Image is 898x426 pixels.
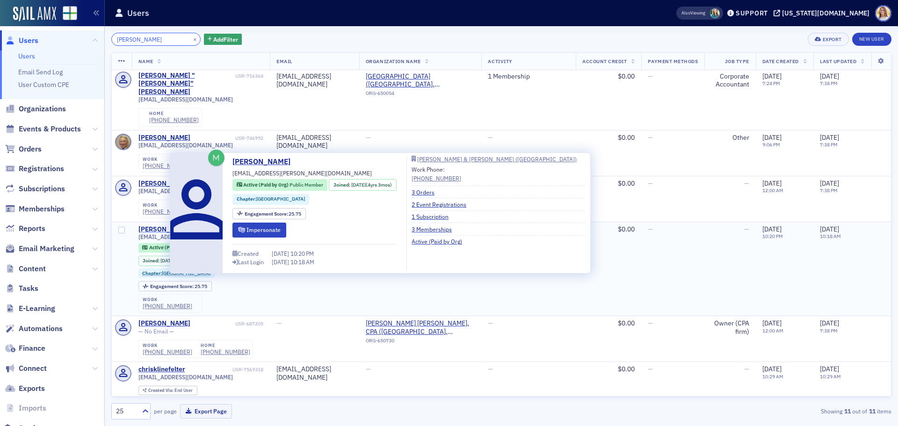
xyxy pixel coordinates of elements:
[290,258,314,266] span: 10:18 AM
[820,179,839,188] span: [DATE]
[143,157,192,162] div: work
[19,124,81,134] span: Events & Products
[154,407,177,415] label: per page
[143,162,192,169] div: [PHONE_NUMBER]
[366,72,475,89] span: Athens State University (Athens, AL)
[19,244,74,254] span: Email Marketing
[290,250,314,257] span: 10:20 PM
[5,104,66,114] a: Organizations
[232,208,306,220] div: Engagement Score: 25.75
[138,319,190,328] a: [PERSON_NAME]
[116,406,137,416] div: 25
[5,264,46,274] a: Content
[149,116,199,123] div: [PHONE_NUMBER]
[412,237,469,245] a: Active (Paid by Org)
[19,184,65,194] span: Subscriptions
[725,58,749,65] span: Job Type
[820,58,856,65] span: Last Updated
[782,9,869,17] div: [US_STATE][DOMAIN_NAME]
[5,324,63,334] a: Automations
[192,321,263,327] div: USR-687205
[5,303,55,314] a: E-Learning
[711,134,749,142] div: Other
[150,283,195,289] span: Engagement Score :
[618,179,635,188] span: $0.00
[19,403,46,413] span: Imports
[820,141,838,148] time: 7:38 PM
[138,180,190,188] a: [PERSON_NAME]
[5,144,42,154] a: Orders
[150,284,207,289] div: 25.75
[143,258,160,264] span: Joined :
[191,35,199,43] button: ×
[820,233,841,239] time: 10:18 AM
[237,181,323,189] a: Active (Paid by Org) Public Member
[762,225,782,233] span: [DATE]
[744,365,749,373] span: —
[276,319,282,327] span: —
[329,179,396,191] div: Joined: 2021-05-19 00:00:00
[820,187,838,194] time: 7:38 PM
[648,179,653,188] span: —
[143,202,192,208] div: work
[366,365,371,373] span: —
[13,7,56,22] img: SailAMX
[618,319,635,327] span: $0.00
[143,303,192,310] a: [PHONE_NUMBER]
[19,324,63,334] span: Automations
[351,181,392,189] div: (4yrs 3mos)
[245,211,302,217] div: 25.75
[648,72,653,80] span: —
[5,184,65,194] a: Subscriptions
[138,365,185,374] div: chrisklinefelter
[5,283,38,294] a: Tasks
[201,348,250,355] a: [PHONE_NUMBER]
[5,36,38,46] a: Users
[276,134,353,150] div: [EMAIL_ADDRESS][DOMAIN_NAME]
[648,58,698,65] span: Payment Methods
[111,33,201,46] input: Search…
[142,270,210,276] a: Chapter:[GEOGRAPHIC_DATA]
[138,142,233,149] span: [EMAIL_ADDRESS][DOMAIN_NAME]
[648,133,653,142] span: —
[875,5,891,22] span: Profile
[232,169,372,177] span: [EMAIL_ADDRESS][PERSON_NAME][DOMAIN_NAME]
[711,72,749,89] div: Corporate Accountant
[63,6,77,21] img: SailAMX
[762,141,780,148] time: 9:06 PM
[351,181,366,188] span: [DATE]
[366,319,475,336] a: [PERSON_NAME] [PERSON_NAME], CPA ([GEOGRAPHIC_DATA], [GEOGRAPHIC_DATA])
[488,72,530,81] a: 1 Membership
[160,258,201,264] div: (4yrs 3mos)
[5,343,45,354] a: Finance
[762,373,783,380] time: 10:29 AM
[149,244,196,251] span: Active (Paid by Org)
[412,165,461,182] div: Work Phone:
[618,225,635,233] span: $0.00
[138,225,190,234] div: [PERSON_NAME]
[232,179,327,191] div: Active (Paid by Org): Active (Paid by Org): Public Member
[820,225,839,233] span: [DATE]
[648,319,653,327] span: —
[19,383,45,394] span: Exports
[138,96,233,103] span: [EMAIL_ADDRESS][DOMAIN_NAME]
[201,343,250,348] div: home
[235,73,263,79] div: USR-716364
[488,133,493,142] span: —
[736,9,768,17] div: Support
[5,124,81,134] a: Events & Products
[143,348,192,355] div: [PHONE_NUMBER]
[808,33,848,46] button: Export
[56,6,77,22] a: View Homepage
[18,80,69,89] a: User Custom CPE
[138,243,233,253] div: Active (Paid by Org): Active (Paid by Org): Public Member
[19,164,64,174] span: Registrations
[142,270,162,276] span: Chapter :
[19,224,45,234] span: Reports
[820,373,841,380] time: 10:29 AM
[142,245,229,251] a: Active (Paid by Org) Public Member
